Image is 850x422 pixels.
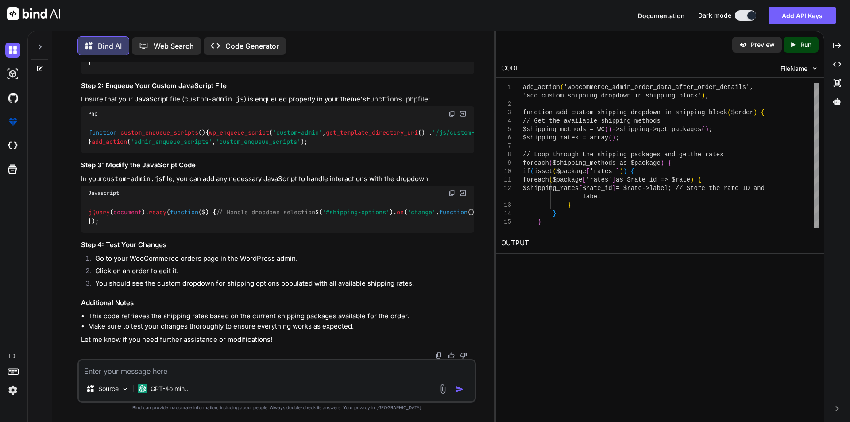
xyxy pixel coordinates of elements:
li: This code retrieves the shipping rates based on the current shipping packages available for the o... [88,311,474,321]
span: { [761,109,764,116]
p: In your file, you can add any necessary JavaScript to handle interactions with the dropdown: [81,174,474,184]
code: { ( , () . , ( ), , ); } ( , ); [88,128,606,146]
h2: OUTPUT [496,233,824,254]
span: wp_enqueue_script [209,129,269,137]
span: [ [579,185,582,192]
span: } [567,201,571,209]
p: Web Search [154,41,194,51]
span: on [397,208,404,216]
span: Documentation [638,12,685,19]
div: 11 [501,176,511,184]
span: block [709,109,727,116]
span: $rate_id [582,185,612,192]
span: function [170,208,198,216]
img: attachment [438,384,448,394]
img: premium [5,114,20,129]
li: Click on an order to edit it. [88,266,474,279]
div: 12 [501,184,511,193]
div: 4 [501,117,511,125]
span: label [582,193,601,200]
span: function add_custom_shipping_dropdown_in_shipping_ [523,109,709,116]
span: ; [616,134,619,141]
img: darkAi-studio [5,66,20,81]
div: 3 [501,108,511,117]
span: ( [530,168,533,175]
div: 14 [501,209,511,218]
span: $order [731,109,753,116]
span: $ [202,208,205,216]
li: Go to your WooCommerce orders page in the WordPress admin. [88,254,474,266]
p: Preview [751,40,775,49]
div: 7 [501,142,511,151]
span: 'add_custom_shipping_dropdown_in_shipping_block' [523,92,701,99]
img: copy [448,110,456,117]
span: ) [612,134,615,141]
div: 15 [501,218,511,226]
span: // Loop through the shipping packages and get [523,151,690,158]
p: GPT-4o min.. [151,384,188,393]
span: as $rate_id => $rate [616,176,690,183]
h3: Step 4: Test Your Changes [81,240,474,250]
img: Bind AI [7,7,60,20]
li: You should see the custom dropdown for shipping options populated with all available shipping rates. [88,279,474,291]
div: 1 [501,83,511,92]
span: // Get the available shipping methods [523,117,661,124]
span: 'change' [407,208,436,216]
span: custom_enqueue_scripts [120,129,198,137]
img: like [448,352,455,359]
span: function [89,129,117,137]
img: githubDark [5,90,20,105]
span: ; [705,92,708,99]
span: if [523,168,530,175]
span: foreach [523,176,549,183]
img: copy [435,352,442,359]
span: 'custom_enqueue_scripts' [216,138,301,146]
span: ) [661,159,664,166]
p: Bind can provide inaccurate information, including about people. Always double-check its answers.... [77,404,476,411]
p: Bind AI [98,41,122,51]
span: ready [149,208,166,216]
div: 2 [501,100,511,108]
span: get_template_directory_uri [326,129,418,137]
span: ) [753,109,757,116]
h3: Step 3: Modify the JavaScript Code [81,160,474,170]
span: ) [608,126,612,133]
div: 10 [501,167,511,176]
div: 13 [501,201,511,209]
button: Add API Keys [769,7,836,24]
code: functions.php [366,95,418,104]
span: the rates [690,151,724,158]
span: isset [534,168,552,175]
span: ->shipping->get_packages [612,126,701,133]
img: Open in Browser [459,189,467,197]
span: ( [727,109,731,116]
div: 9 [501,159,511,167]
span: ] [616,168,619,175]
span: 'rates' [586,176,612,183]
span: foreach [523,159,549,166]
span: 'rates' [590,168,616,175]
span: } [537,218,541,225]
span: 'custom-admin' [273,129,322,137]
p: Source [98,384,119,393]
span: ( [604,126,608,133]
span: ) [690,176,694,183]
span: ( ) [89,129,205,137]
span: [ [582,176,586,183]
span: document [113,208,142,216]
span: $shipping_rates = array [523,134,608,141]
span: function [439,208,467,216]
span: 'admin_enqueue_scripts' [131,138,212,146]
span: { [630,168,634,175]
li: Make sure to test your changes thoroughly to ensure everything works as expected. [88,321,474,332]
span: Javascript [88,190,119,197]
span: $package [552,176,582,183]
h3: Step 2: Enqueue Your Custom JavaScript File [81,81,474,91]
span: ( [701,126,705,133]
span: 'woocommerce_admin_order_data_after_order_details' [564,84,750,91]
h3: Additional Notes [81,298,474,308]
span: $shipping_methods as $package [552,159,661,166]
span: Dark mode [698,11,731,20]
span: ( [608,134,612,141]
span: ) [705,126,708,133]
